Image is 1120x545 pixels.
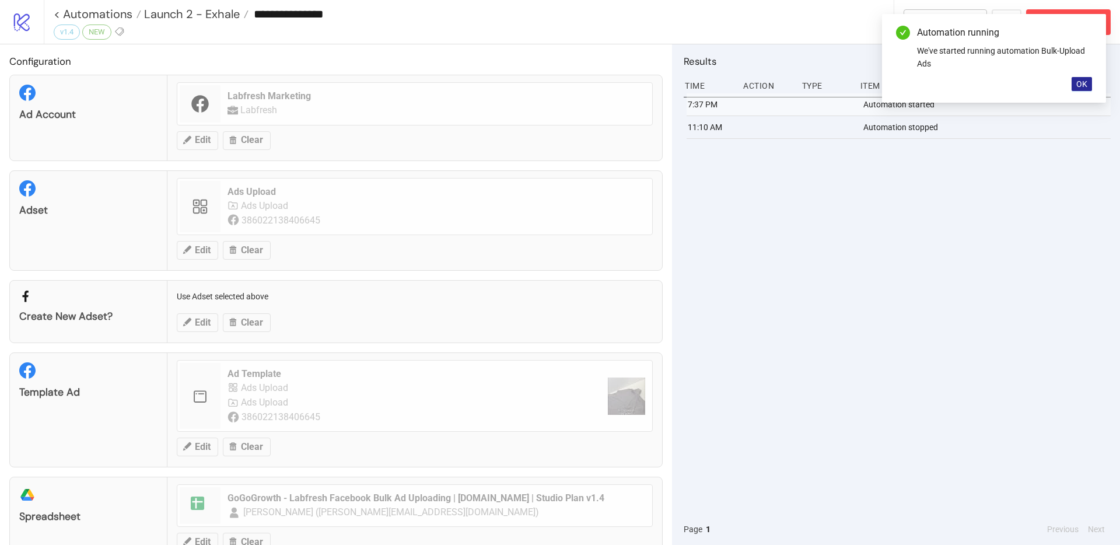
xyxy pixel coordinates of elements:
[992,9,1021,35] button: ...
[9,54,663,69] h2: Configuration
[742,75,792,97] div: Action
[54,25,80,40] div: v1.4
[687,93,737,116] div: 7:37 PM
[54,8,141,20] a: < Automations
[702,523,714,536] button: 1
[82,25,111,40] div: NEW
[684,54,1111,69] h2: Results
[684,75,734,97] div: Time
[687,116,737,138] div: 11:10 AM
[896,26,910,40] span: check-circle
[1084,523,1108,536] button: Next
[862,93,1114,116] div: Automation started
[859,75,1111,97] div: Item
[141,8,249,20] a: Launch 2 - Exhale
[1026,9,1111,35] button: Abort Run
[684,523,702,536] span: Page
[1072,77,1092,91] button: OK
[917,26,1092,40] div: Automation running
[801,75,851,97] div: Type
[141,6,240,22] span: Launch 2 - Exhale
[1044,523,1082,536] button: Previous
[917,44,1092,70] div: We've started running automation Bulk-Upload Ads
[1076,79,1087,89] span: OK
[904,9,988,35] button: To Builder
[862,116,1114,138] div: Automation stopped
